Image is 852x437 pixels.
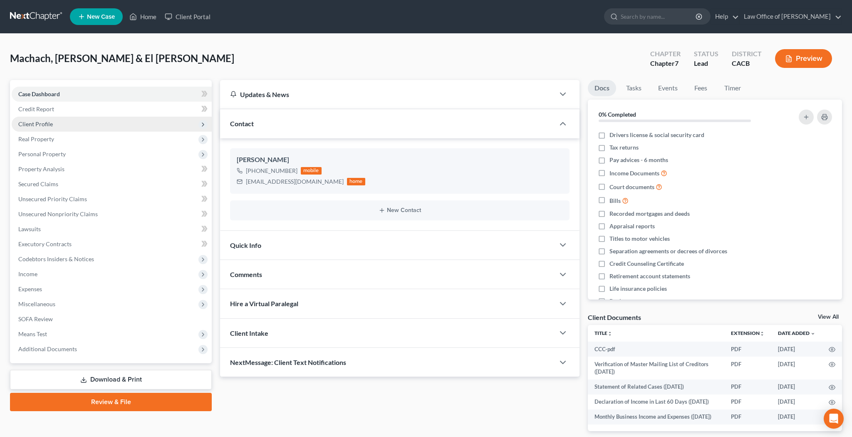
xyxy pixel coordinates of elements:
[12,312,212,327] a: SOFA Review
[230,270,262,278] span: Comments
[18,270,37,277] span: Income
[588,357,724,380] td: Verification of Master Mailing List of Creditors ([DATE])
[301,167,322,175] div: mobile
[12,192,212,207] a: Unsecured Priority Claims
[12,87,212,102] a: Case Dashboard
[18,225,41,232] span: Lawsuits
[778,330,815,336] a: Date Added expand_more
[18,210,98,217] span: Unsecured Nonpriority Claims
[230,329,268,337] span: Client Intake
[18,240,72,247] span: Executory Contracts
[688,80,714,96] a: Fees
[609,285,667,293] span: Life insurance policies
[18,315,53,322] span: SOFA Review
[18,105,54,112] span: Credit Report
[818,314,839,320] a: View All
[18,330,47,337] span: Means Test
[230,358,346,366] span: NextMessage: Client Text Notifications
[12,222,212,237] a: Lawsuits
[760,331,765,336] i: unfold_more
[12,102,212,117] a: Credit Report
[718,80,748,96] a: Timer
[810,331,815,336] i: expand_more
[609,235,670,243] span: Titles to motor vehicles
[651,80,684,96] a: Events
[18,345,77,352] span: Additional Documents
[771,395,822,410] td: [DATE]
[588,380,724,395] td: Statement of Related Cases ([DATE])
[609,143,639,152] span: Tax returns
[18,150,66,157] span: Personal Property
[588,395,724,410] td: Declaration of Income in Last 60 Days ([DATE])
[740,9,842,24] a: Law Office of [PERSON_NAME]
[609,272,690,280] span: Retirement account statements
[609,131,704,139] span: Drivers license & social security card
[246,167,297,175] div: [PHONE_NUMBER]
[775,49,832,68] button: Preview
[10,393,212,411] a: Review & File
[711,9,739,24] a: Help
[12,237,212,252] a: Executory Contracts
[732,49,762,59] div: District
[588,342,724,357] td: CCC-pdf
[246,177,344,186] div: [EMAIL_ADDRESS][DOMAIN_NAME]
[18,195,87,202] span: Unsecured Priority Claims
[650,49,681,59] div: Chapter
[724,357,771,380] td: PDF
[724,380,771,395] td: PDF
[230,90,545,99] div: Updates & News
[18,135,54,142] span: Real Property
[619,80,648,96] a: Tasks
[771,410,822,425] td: [DATE]
[724,410,771,425] td: PDF
[588,410,724,425] td: Monthly Business Income and Expenses ([DATE])
[87,14,115,20] span: New Case
[609,156,668,164] span: Pay advices - 6 months
[347,178,365,185] div: home
[230,120,254,127] span: Contact
[161,9,215,24] a: Client Portal
[675,59,679,67] span: 7
[588,313,641,322] div: Client Documents
[609,197,621,205] span: Bills
[12,162,212,177] a: Property Analysis
[10,370,212,390] a: Download & Print
[18,300,55,307] span: Miscellaneous
[609,222,655,230] span: Appraisal reports
[771,342,822,357] td: [DATE]
[724,395,771,410] td: PDF
[609,183,654,191] span: Court documents
[230,241,261,249] span: Quick Info
[609,297,652,305] span: Bank statements
[609,247,727,255] span: Separation agreements or decrees of divorces
[588,80,616,96] a: Docs
[609,260,684,268] span: Credit Counseling Certificate
[12,177,212,192] a: Secured Claims
[18,180,58,187] span: Secured Claims
[650,59,681,68] div: Chapter
[824,409,844,429] div: Open Intercom Messenger
[694,49,718,59] div: Status
[18,285,42,292] span: Expenses
[724,342,771,357] td: PDF
[599,111,636,118] strong: 0% Completed
[230,300,298,307] span: Hire a Virtual Paralegal
[594,330,612,336] a: Titleunfold_more
[609,210,690,218] span: Recorded mortgages and deeds
[607,331,612,336] i: unfold_more
[237,207,563,214] button: New Contact
[18,255,94,262] span: Codebtors Insiders & Notices
[771,380,822,395] td: [DATE]
[694,59,718,68] div: Lead
[732,59,762,68] div: CACB
[621,9,697,24] input: Search by name...
[125,9,161,24] a: Home
[12,207,212,222] a: Unsecured Nonpriority Claims
[18,90,60,97] span: Case Dashboard
[18,165,64,172] span: Property Analysis
[731,330,765,336] a: Extensionunfold_more
[10,52,234,64] span: Machach, [PERSON_NAME] & El [PERSON_NAME]
[609,169,659,177] span: Income Documents
[237,155,563,165] div: [PERSON_NAME]
[771,357,822,380] td: [DATE]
